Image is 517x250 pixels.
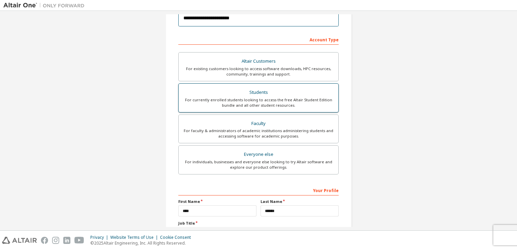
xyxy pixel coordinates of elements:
[183,57,334,66] div: Altair Customers
[183,119,334,128] div: Faculty
[63,237,70,244] img: linkedin.svg
[183,128,334,139] div: For faculty & administrators of academic institutions administering students and accessing softwa...
[2,237,37,244] img: altair_logo.svg
[183,97,334,108] div: For currently enrolled students looking to access the free Altair Student Edition bundle and all ...
[90,235,110,240] div: Privacy
[3,2,88,9] img: Altair One
[52,237,59,244] img: instagram.svg
[178,199,256,204] label: First Name
[74,237,84,244] img: youtube.svg
[178,34,339,45] div: Account Type
[178,221,339,226] label: Job Title
[41,237,48,244] img: facebook.svg
[183,88,334,97] div: Students
[183,66,334,77] div: For existing customers looking to access software downloads, HPC resources, community, trainings ...
[183,159,334,170] div: For individuals, businesses and everyone else looking to try Altair software and explore our prod...
[178,185,339,195] div: Your Profile
[261,199,339,204] label: Last Name
[110,235,160,240] div: Website Terms of Use
[160,235,195,240] div: Cookie Consent
[90,240,195,246] p: © 2025 Altair Engineering, Inc. All Rights Reserved.
[183,150,334,159] div: Everyone else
